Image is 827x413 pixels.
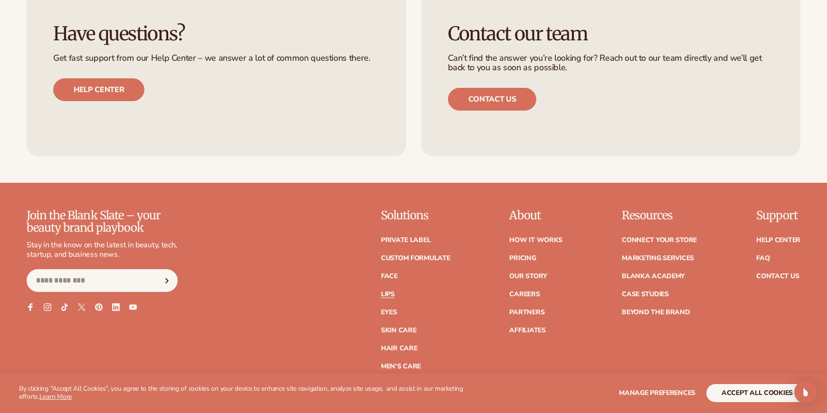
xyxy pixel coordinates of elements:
[509,255,536,262] a: Pricing
[381,273,398,280] a: Face
[381,255,450,262] a: Custom formulate
[381,327,416,334] a: Skin Care
[53,78,144,101] a: Help center
[381,345,417,352] a: Hair Care
[622,237,697,244] a: Connect your store
[381,309,397,316] a: Eyes
[448,54,774,73] p: Can’t find the answer you’re looking for? Reach out to our team directly and we’ll get back to yo...
[756,273,799,280] a: Contact Us
[756,237,800,244] a: Help Center
[706,384,808,402] button: accept all cookies
[622,291,669,298] a: Case Studies
[622,309,690,316] a: Beyond the brand
[622,255,694,262] a: Marketing services
[53,54,380,63] p: Get fast support from our Help Center – we answer a lot of common questions there.
[381,237,430,244] a: Private label
[381,363,421,370] a: Men's Care
[19,385,493,401] p: By clicking "Accept All Cookies", you agree to the storing of cookies on your device to enhance s...
[381,209,450,222] p: Solutions
[156,269,177,292] button: Subscribe
[509,273,547,280] a: Our Story
[509,327,545,334] a: Affiliates
[509,209,562,222] p: About
[622,209,697,222] p: Resources
[619,388,695,397] span: Manage preferences
[381,291,395,298] a: Lips
[509,309,544,316] a: Partners
[53,23,380,44] h3: Have questions?
[756,209,800,222] p: Support
[27,240,178,260] p: Stay in the know on the latest in beauty, tech, startup, and business news.
[448,88,537,111] a: Contact us
[509,237,562,244] a: How It Works
[622,273,685,280] a: Blanka Academy
[756,255,770,262] a: FAQ
[619,384,695,402] button: Manage preferences
[794,381,817,404] div: Open Intercom Messenger
[448,23,774,44] h3: Contact our team
[509,291,540,298] a: Careers
[27,209,178,235] p: Join the Blank Slate – your beauty brand playbook
[39,392,72,401] a: Learn More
